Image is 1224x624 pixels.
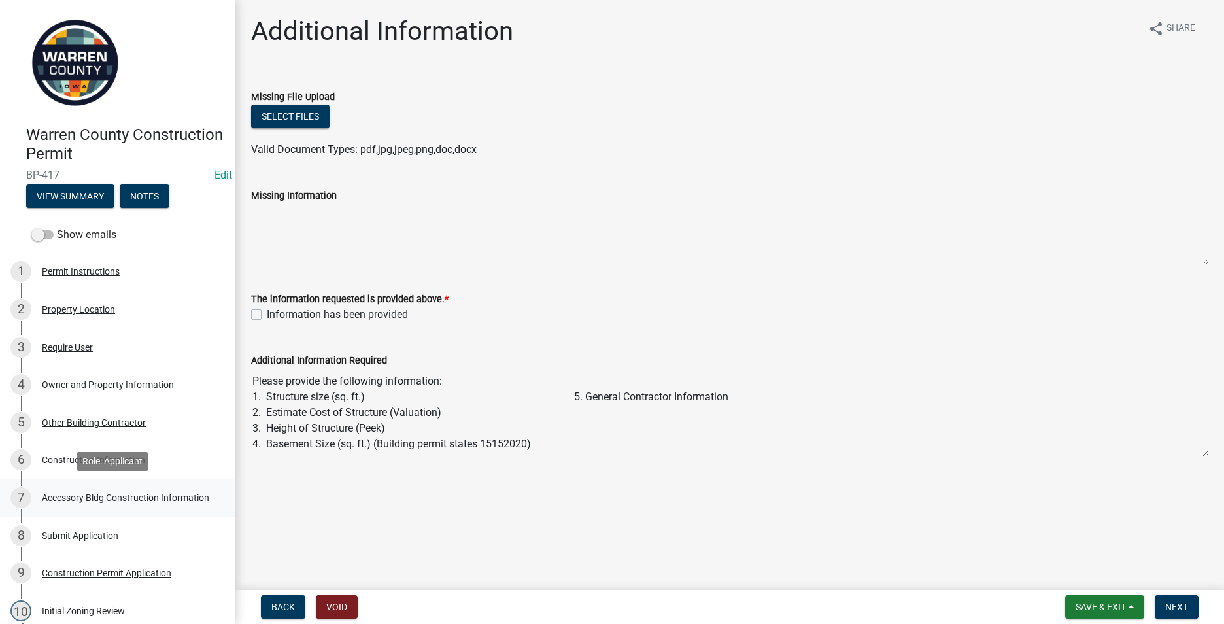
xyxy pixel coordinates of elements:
label: Information has been provided [267,307,408,322]
wm-modal-confirm: Edit Application Number [214,169,232,181]
div: Initial Zoning Review [42,606,125,615]
button: Select files [251,105,330,128]
h1: Additional Information [251,16,513,47]
label: Missing File Upload [251,93,335,102]
wm-modal-confirm: Notes [120,192,169,202]
label: The information requested is provided above. [251,295,449,304]
span: Valid Document Types: pdf,jpg,jpeg,png,doc,docx [251,143,477,156]
h4: Warren County Construction Permit [26,126,225,164]
span: BP-417 [26,169,209,181]
div: Submit Application [42,531,118,540]
button: Save & Exit [1065,595,1144,619]
div: 8 [10,525,31,546]
textarea: Please provide the following information: 1. Structure size (sq. ft.) 5. General Contractor Infor... [251,368,1208,457]
span: Save & Exit [1076,602,1126,612]
div: 3 [10,337,31,358]
button: Void [316,595,358,619]
button: Next [1155,595,1198,619]
a: Edit [214,169,232,181]
i: share [1148,21,1164,37]
wm-modal-confirm: Summary [26,192,114,202]
button: View Summary [26,184,114,208]
div: 2 [10,299,31,320]
span: Share [1166,21,1195,37]
div: 10 [10,600,31,621]
button: Back [261,595,305,619]
label: Show emails [31,227,116,243]
button: shareShare [1138,16,1206,41]
div: 6 [10,449,31,470]
div: Permit Instructions [42,267,120,276]
label: Additional Information Required [251,356,387,366]
img: Warren County, Iowa [26,14,124,112]
div: 4 [10,374,31,395]
div: 9 [10,563,31,583]
div: 1 [10,261,31,282]
div: Require User [42,343,93,352]
div: Property Location [42,305,115,314]
div: Accessory Bldg Construction Information [42,493,209,502]
span: Back [271,602,295,612]
div: Owner and Property Information [42,380,174,389]
div: Construction Permit Application [42,568,171,578]
div: Role: Applicant [77,452,148,471]
div: 5 [10,412,31,433]
div: 7 [10,487,31,508]
div: Construction Information [42,455,145,464]
button: Notes [120,184,169,208]
label: Missing Information [251,192,337,201]
span: Next [1165,602,1188,612]
div: Other Building Contractor [42,418,146,427]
